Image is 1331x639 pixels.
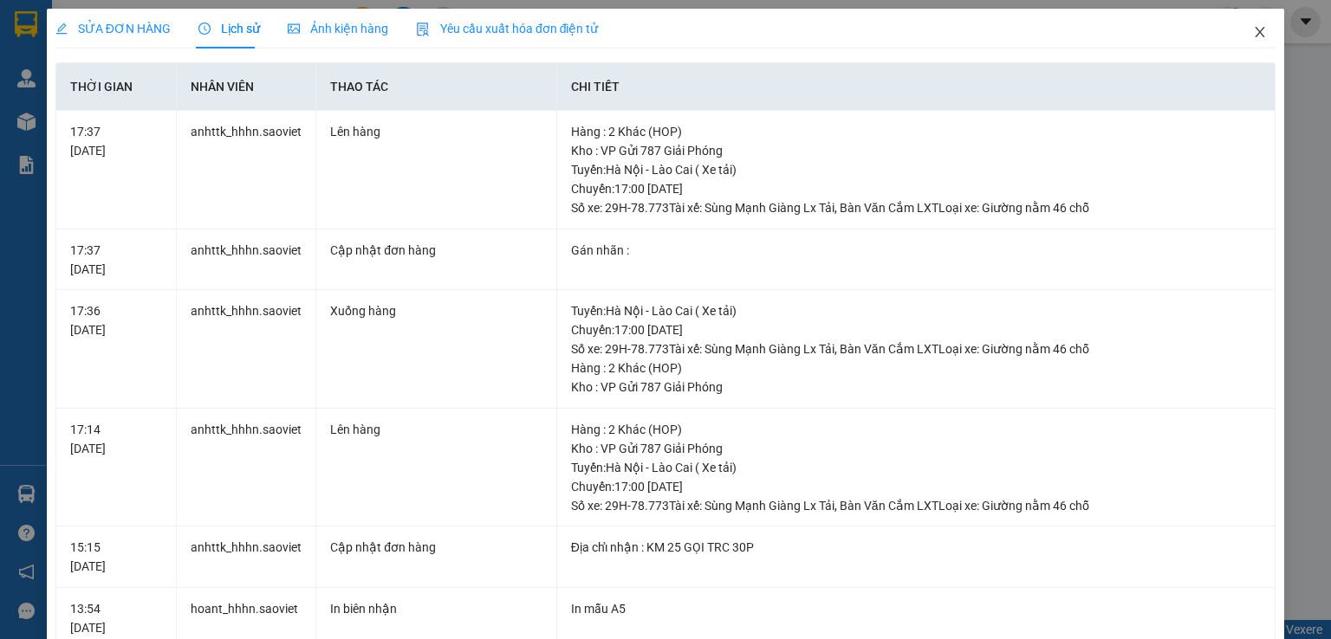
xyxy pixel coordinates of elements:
div: Lên hàng [330,420,542,439]
span: edit [55,23,68,35]
div: 17:37 [DATE] [70,241,162,279]
span: Ảnh kiện hàng [288,22,388,35]
span: clock-circle [198,23,211,35]
div: Hàng : 2 Khác (HOP) [571,122,1262,141]
td: anhttk_hhhn.saoviet [177,409,316,527]
div: 17:36 [DATE] [70,301,162,339]
div: Cập nhật đơn hàng [330,241,542,260]
div: Lên hàng [330,122,542,141]
div: Kho : VP Gửi 787 Giải Phóng [571,141,1262,160]
th: Thời gian [56,63,177,111]
div: Địa chỉ nhận : KM 25 GỌI TRC 30P [571,538,1262,557]
div: Cập nhật đơn hàng [330,538,542,557]
div: In biên nhận [330,599,542,618]
span: picture [288,23,300,35]
div: 17:37 [DATE] [70,122,162,160]
div: Xuống hàng [330,301,542,320]
div: Kho : VP Gửi 787 Giải Phóng [571,378,1262,397]
div: In mẫu A5 [571,599,1262,618]
th: Nhân viên [177,63,316,111]
div: Hàng : 2 Khác (HOP) [571,420,1262,439]
span: SỬA ĐƠN HÀNG [55,22,171,35]
div: Tuyến : Hà Nội - Lào Cai ( Xe tải) Chuyến: 17:00 [DATE] Số xe: 29H-78.773 Tài xế: Sùng Mạnh Giàng... [571,458,1262,515]
td: anhttk_hhhn.saoviet [177,526,316,588]
div: 15:15 [DATE] [70,538,162,576]
div: 17:14 [DATE] [70,420,162,458]
img: icon [416,23,430,36]
div: Tuyến : Hà Nội - Lào Cai ( Xe tải) Chuyến: 17:00 [DATE] Số xe: 29H-78.773 Tài xế: Sùng Mạnh Giàng... [571,301,1262,358]
div: Tuyến : Hà Nội - Lào Cai ( Xe tải) Chuyến: 17:00 [DATE] Số xe: 29H-78.773 Tài xế: Sùng Mạnh Giàng... [571,160,1262,217]
span: close [1253,25,1267,39]
span: Yêu cầu xuất hóa đơn điện tử [416,22,599,35]
div: Kho : VP Gửi 787 Giải Phóng [571,439,1262,458]
th: Thao tác [316,63,557,111]
td: anhttk_hhhn.saoviet [177,229,316,291]
th: Chi tiết [557,63,1276,111]
td: anhttk_hhhn.saoviet [177,111,316,229]
td: anhttk_hhhn.saoviet [177,290,316,409]
div: Hàng : 2 Khác (HOP) [571,358,1262,378]
div: 13:54 [DATE] [70,599,162,637]
div: Gán nhãn : [571,241,1262,260]
button: Close [1236,9,1284,57]
span: Lịch sử [198,22,260,35]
